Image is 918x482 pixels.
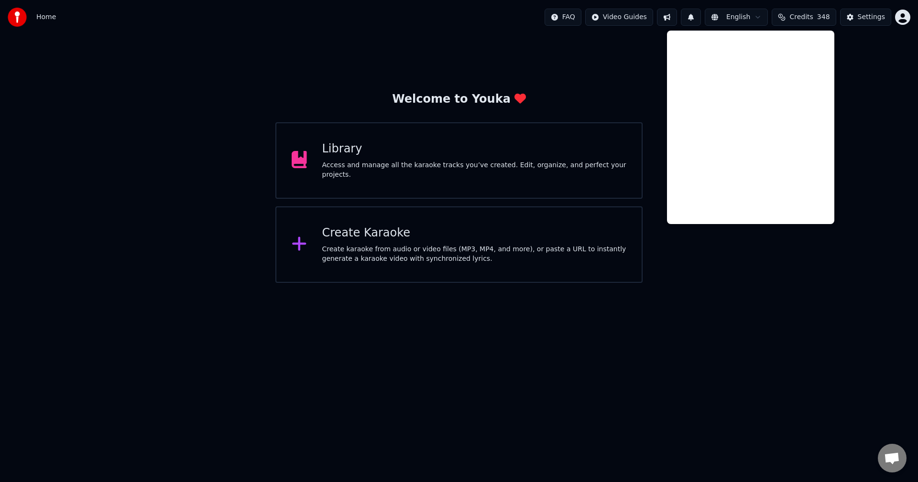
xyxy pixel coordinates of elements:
button: Video Guides [585,9,653,26]
span: 348 [817,12,830,22]
div: Welcome to Youka [392,92,526,107]
button: FAQ [545,9,581,26]
div: Create karaoke from audio or video files (MP3, MP4, and more), or paste a URL to instantly genera... [322,245,627,264]
button: Settings [840,9,891,26]
button: Credits348 [772,9,836,26]
span: Credits [789,12,813,22]
div: Settings [858,12,885,22]
img: youka [8,8,27,27]
nav: breadcrumb [36,12,56,22]
div: Create Karaoke [322,225,627,241]
div: Library [322,141,627,157]
span: Home [36,12,56,22]
div: Otevřený chat [878,444,907,472]
div: Access and manage all the karaoke tracks you’ve created. Edit, organize, and perfect your projects. [322,161,627,180]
